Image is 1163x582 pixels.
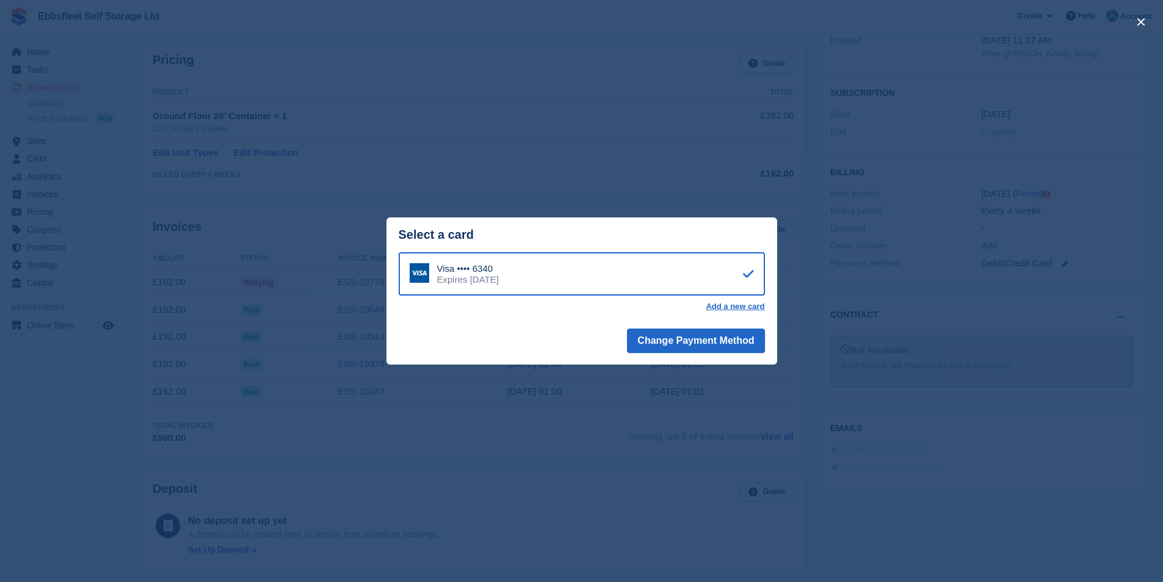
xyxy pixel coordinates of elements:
img: Visa Logo [410,263,429,283]
button: close [1131,12,1151,32]
div: Select a card [399,228,765,242]
a: Add a new card [706,302,764,311]
div: Visa •••• 6340 [437,263,499,274]
button: Change Payment Method [627,329,764,353]
div: Expires [DATE] [437,274,499,285]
